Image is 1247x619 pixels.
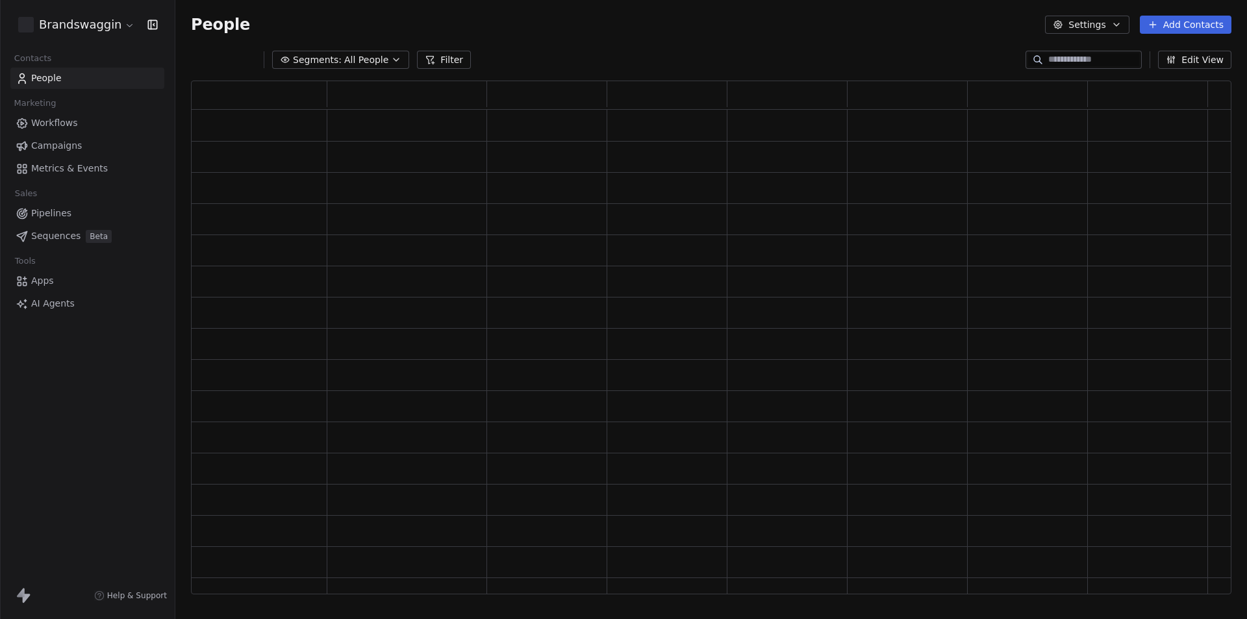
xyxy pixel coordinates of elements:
span: Contacts [8,49,57,68]
span: Help & Support [107,590,167,601]
span: Apps [31,274,54,288]
a: Campaigns [10,135,164,157]
span: Tools [9,251,41,271]
a: Workflows [10,112,164,134]
span: People [191,15,250,34]
a: People [10,68,164,89]
a: SequencesBeta [10,225,164,247]
a: Apps [10,270,164,292]
span: Pipelines [31,207,71,220]
a: AI Agents [10,293,164,314]
button: Edit View [1158,51,1231,69]
span: Metrics & Events [31,162,108,175]
span: People [31,71,62,85]
span: Sales [9,184,43,203]
span: AI Agents [31,297,75,310]
span: All People [344,53,388,67]
span: Marketing [8,94,62,113]
a: Pipelines [10,203,164,224]
button: Settings [1045,16,1129,34]
span: Beta [86,230,112,243]
span: Campaigns [31,139,82,153]
span: Workflows [31,116,78,130]
span: Sequences [31,229,81,243]
span: Brandswaggin [39,16,121,33]
span: Segments: [293,53,342,67]
button: Filter [417,51,471,69]
button: Brandswaggin [16,14,138,36]
a: Metrics & Events [10,158,164,179]
button: Add Contacts [1140,16,1231,34]
a: Help & Support [94,590,167,601]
